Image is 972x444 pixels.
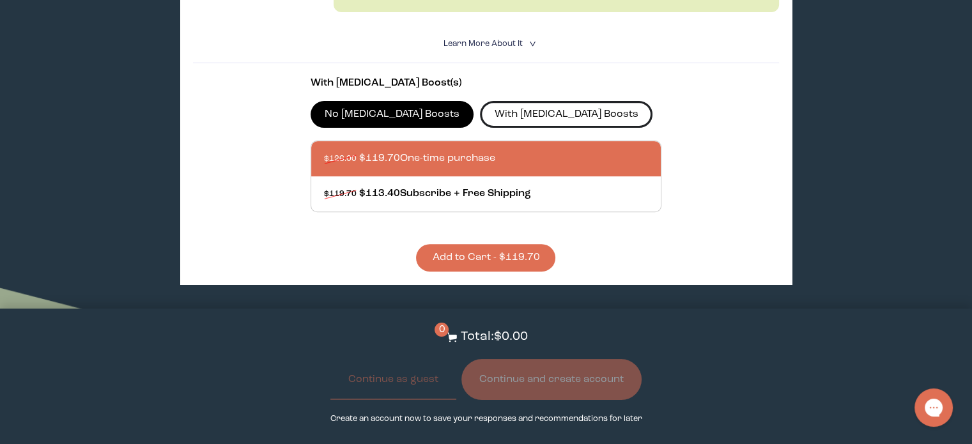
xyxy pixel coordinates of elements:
button: Continue and create account [461,359,642,400]
p: With [MEDICAL_DATA] Boost(s) [311,76,662,91]
p: Total: $0.00 [460,328,527,346]
button: Continue as guest [330,359,456,400]
iframe: Gorgias live chat messenger [908,384,959,431]
label: With [MEDICAL_DATA] Boosts [480,101,652,128]
summary: Learn More About it < [443,38,528,50]
label: No [MEDICAL_DATA] Boosts [311,101,474,128]
p: Create an account now to save your responses and recommendations for later [330,413,642,425]
span: 0 [435,323,449,337]
span: Learn More About it [443,40,522,48]
i: < [525,40,537,47]
button: Add to Cart - $119.70 [416,244,555,272]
